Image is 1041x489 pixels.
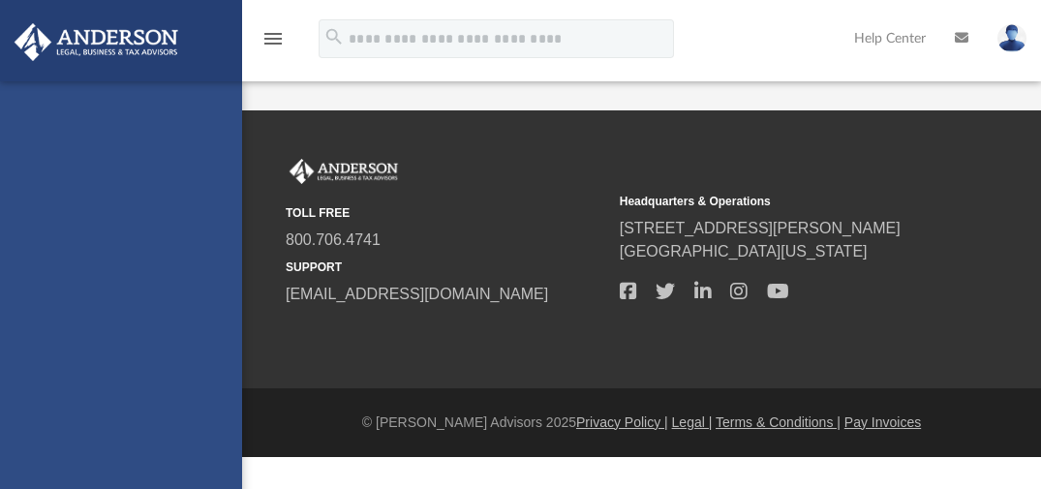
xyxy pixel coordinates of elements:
a: menu [261,37,285,50]
img: Anderson Advisors Platinum Portal [9,23,184,61]
small: Headquarters & Operations [620,193,940,210]
a: [STREET_ADDRESS][PERSON_NAME] [620,220,901,236]
a: Privacy Policy | [576,414,668,430]
div: © [PERSON_NAME] Advisors 2025 [242,413,1041,433]
a: [GEOGRAPHIC_DATA][US_STATE] [620,243,868,260]
a: 800.706.4741 [286,231,381,248]
img: User Pic [997,24,1026,52]
a: Legal | [672,414,713,430]
i: search [323,26,345,47]
a: Pay Invoices [844,414,921,430]
a: Terms & Conditions | [716,414,841,430]
img: Anderson Advisors Platinum Portal [286,159,402,184]
small: SUPPORT [286,259,606,276]
a: [EMAIL_ADDRESS][DOMAIN_NAME] [286,286,548,302]
i: menu [261,27,285,50]
small: TOLL FREE [286,204,606,222]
